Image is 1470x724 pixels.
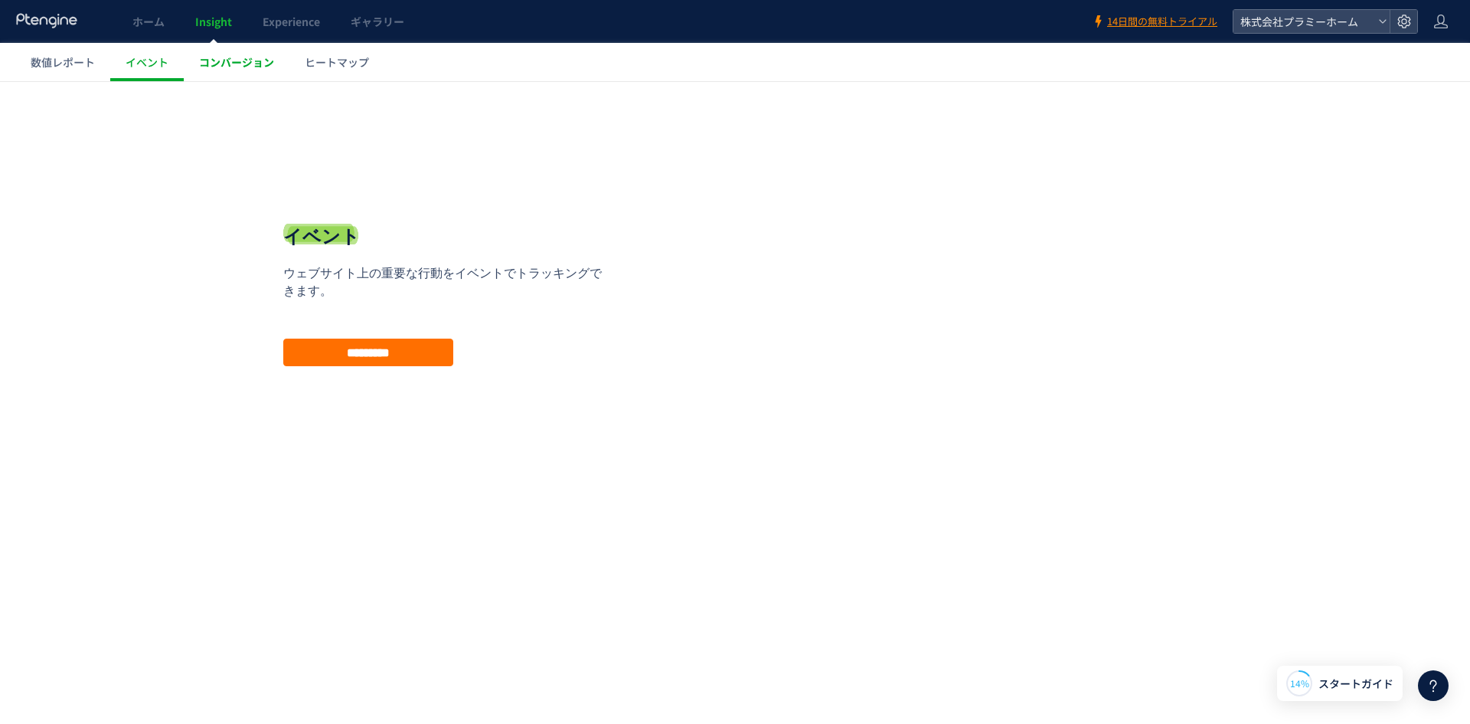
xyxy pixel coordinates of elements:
p: ウェブサイト上の重要な行動をイベントでトラッキングできます。 [283,184,612,219]
span: ホーム [132,14,165,29]
span: ギャラリー [351,14,404,29]
a: 14日間の無料トライアル [1092,15,1217,29]
h1: イベント [283,143,360,169]
span: 株式会社プラミーホーム [1236,10,1372,33]
span: Insight [195,14,232,29]
span: Experience [263,14,320,29]
span: 数値レポート [31,54,95,70]
span: コンバージョン [199,54,274,70]
span: 14% [1290,676,1309,690]
span: スタートガイド [1318,676,1393,692]
span: イベント [126,54,168,70]
span: 14日間の無料トライアル [1107,15,1217,29]
span: ヒートマップ [305,54,369,70]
